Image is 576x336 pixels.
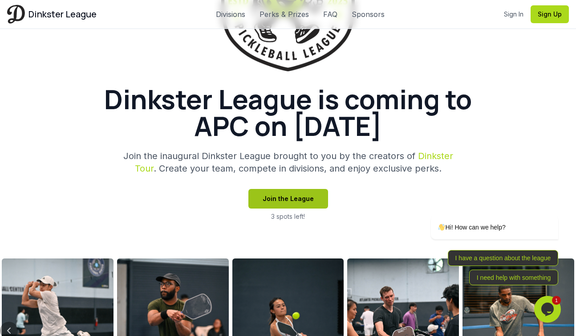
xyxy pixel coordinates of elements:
a: Sponsors [352,9,385,20]
p: Join the inaugural Dinkster League brought to you by the creators of . Create your team, compete ... [117,150,459,175]
p: 3 spots left! [271,212,305,221]
a: Dinkster League [7,5,97,23]
a: FAQ [323,9,337,20]
iframe: chat widget [534,296,563,323]
iframe: chat widget [402,135,563,291]
a: Perks & Prizes [260,9,309,20]
span: Dinkster League [28,8,97,20]
a: Sign In [504,10,523,19]
a: Divisions [216,9,245,20]
h1: Dinkster League is coming to APC on [DATE] [74,86,502,139]
button: Sign Up [531,5,569,23]
img: Dinkster [7,5,25,23]
button: Join the League [248,189,328,209]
